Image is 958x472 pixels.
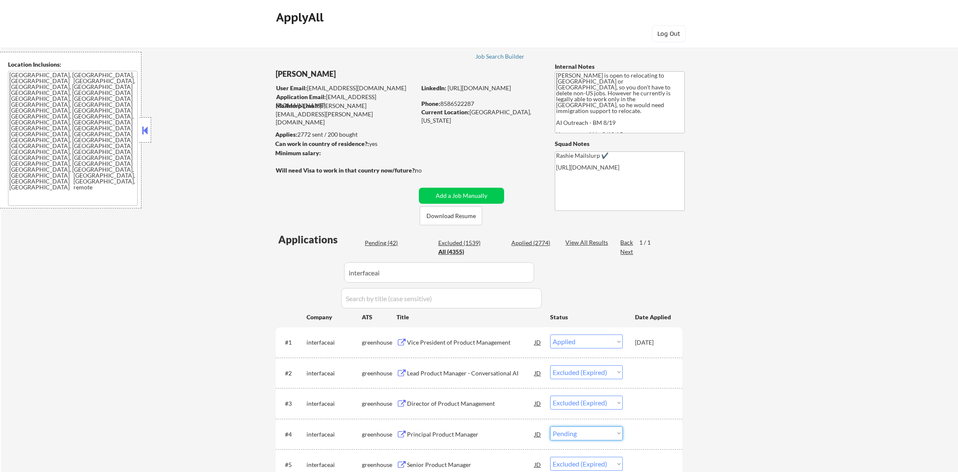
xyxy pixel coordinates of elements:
div: greenhouse [362,461,396,469]
div: interfaceai [307,461,362,469]
div: Director of Product Management [407,399,535,408]
div: All (4355) [438,248,480,256]
div: greenhouse [362,369,396,378]
div: JD [534,426,542,442]
div: [EMAIL_ADDRESS][DOMAIN_NAME] [276,84,416,92]
div: Internal Notes [555,62,685,71]
div: interfaceai [307,430,362,439]
div: ATS [362,313,396,321]
div: Excluded (1539) [438,239,480,247]
div: Company [307,313,362,321]
div: Title [396,313,542,321]
div: interfaceai [307,369,362,378]
div: Applied (2774) [511,239,554,247]
div: ApplyAll [276,10,326,24]
div: View All Results [565,238,611,247]
strong: Applies: [275,131,297,138]
div: Date Applied [635,313,672,321]
strong: Current Location: [421,108,470,116]
div: Pending (42) [365,239,407,247]
div: greenhouse [362,430,396,439]
strong: LinkedIn: [421,84,446,92]
div: Status [550,309,623,324]
div: Senior Product Manager [407,461,535,469]
input: Search by title (case sensitive) [341,288,542,308]
div: Location Inclusions: [8,60,138,69]
div: #3 [285,399,300,408]
div: #5 [285,461,300,469]
div: Applications [278,235,362,245]
strong: Will need Visa to work in that country now/future?: [276,167,416,174]
div: 8586522287 [421,100,541,108]
a: [URL][DOMAIN_NAME] [448,84,511,92]
div: [DATE] [635,338,672,347]
div: Back [620,238,634,247]
div: Principal Product Manager [407,430,535,439]
div: 2772 sent / 200 bought [275,130,416,139]
strong: Phone: [421,100,440,107]
div: [EMAIL_ADDRESS][DOMAIN_NAME] [276,93,416,109]
div: #4 [285,430,300,439]
input: Search by company (case sensitive) [344,262,534,283]
strong: Minimum salary: [275,149,321,156]
strong: Mailslurp Email: [276,102,320,109]
div: greenhouse [362,399,396,408]
strong: Can work in country of residence?: [275,140,369,147]
div: interfaceai [307,399,362,408]
button: Log Out [652,25,686,42]
div: JD [534,334,542,350]
div: [PERSON_NAME][EMAIL_ADDRESS][PERSON_NAME][DOMAIN_NAME] [276,102,416,127]
div: Vice President of Product Management [407,338,535,347]
div: Next [620,248,634,256]
strong: Application Email: [276,93,326,100]
div: 1 / 1 [639,238,659,247]
div: greenhouse [362,338,396,347]
div: [PERSON_NAME] [276,69,449,79]
button: Add a Job Manually [419,188,504,204]
div: Squad Notes [555,140,685,148]
button: Download Resume [420,206,482,225]
div: Lead Product Manager - Conversational AI [407,369,535,378]
div: JD [534,457,542,472]
div: Job Search Builder [475,54,525,59]
div: #1 [285,338,300,347]
div: JD [534,365,542,380]
div: yes [275,140,413,148]
div: JD [534,396,542,411]
div: interfaceai [307,338,362,347]
strong: User Email: [276,84,307,92]
div: [GEOGRAPHIC_DATA], [US_STATE] [421,108,541,124]
div: no [415,166,439,175]
a: Job Search Builder [475,53,525,62]
div: #2 [285,369,300,378]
